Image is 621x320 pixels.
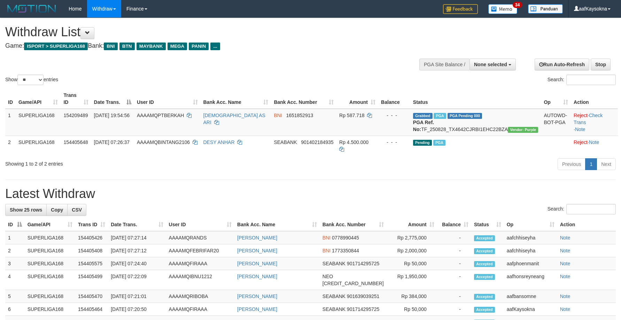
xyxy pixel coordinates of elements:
[323,235,331,241] span: BNI
[566,75,616,85] input: Search:
[437,257,471,270] td: -
[347,261,379,266] span: Copy 901714295725 to clipboard
[437,270,471,290] td: -
[387,231,437,244] td: Rp 2,775,000
[234,218,320,231] th: Bank Acc. Name: activate to sort column ascending
[108,218,166,231] th: Date Trans.: activate to sort column ascending
[119,43,135,50] span: BTN
[5,3,58,14] img: MOTION_logo.png
[548,204,616,214] label: Search:
[168,43,187,50] span: MEGA
[560,261,570,266] a: Note
[474,261,495,267] span: Accepted
[46,204,68,216] a: Copy
[504,303,557,316] td: aafKaysokna
[560,235,570,241] a: Note
[387,303,437,316] td: Rp 50,000
[410,109,541,136] td: TF_250828_TX4642CJRBI1EHC22BZA
[108,244,166,257] td: [DATE] 07:27:12
[535,59,589,70] a: Run Auto-Refresh
[25,303,75,316] td: SUPERLIGA168
[75,303,108,316] td: 154405464
[339,139,368,145] span: Rp 4.500.000
[5,270,25,290] td: 4
[387,270,437,290] td: Rp 1,950,000
[166,303,235,316] td: AAAAMQFIRAAA
[5,231,25,244] td: 1
[189,43,209,50] span: PANIN
[437,290,471,303] td: -
[413,120,434,132] b: PGA Ref. No:
[108,257,166,270] td: [DATE] 07:24:40
[597,158,616,170] a: Next
[585,158,597,170] a: 1
[5,43,407,49] h4: Game: Bank:
[471,218,504,231] th: Status: activate to sort column ascending
[574,113,603,125] a: Check Trans
[75,290,108,303] td: 154405470
[508,127,538,133] span: Vendor URL: https://trx4.1velocity.biz
[137,139,190,145] span: AAAAMQBINTANG2106
[469,59,516,70] button: None selected
[437,231,471,244] td: -
[201,89,271,109] th: Bank Acc. Name: activate to sort column ascending
[332,235,359,241] span: Copy 0778990445 to clipboard
[571,136,618,155] td: ·
[504,257,557,270] td: aafphoenmanit
[437,218,471,231] th: Balance: activate to sort column ascending
[474,274,495,280] span: Accepted
[323,294,346,299] span: SEABANK
[271,89,336,109] th: Bank Acc. Number: activate to sort column ascending
[24,43,88,50] span: ISPORT > SUPERLIGA168
[558,158,585,170] a: Previous
[574,139,588,145] a: Reject
[166,257,235,270] td: AAAAMQFIRAAA
[25,257,75,270] td: SUPERLIGA168
[166,270,235,290] td: AAAAMQIBNU1212
[387,257,437,270] td: Rp 50,000
[134,89,201,109] th: User ID: activate to sort column ascending
[237,306,277,312] a: [PERSON_NAME]
[443,4,478,14] img: Feedback.jpg
[448,113,482,119] span: PGA Pending
[286,113,313,118] span: Copy 1651852913 to clipboard
[91,89,134,109] th: Date Trans.: activate to sort column descending
[75,218,108,231] th: Trans ID: activate to sort column ascending
[504,218,557,231] th: Op: activate to sort column ascending
[433,140,445,146] span: Marked by aafheankoy
[474,307,495,313] span: Accepted
[5,204,47,216] a: Show 25 rows
[203,139,235,145] a: DESY ANHAR
[571,89,618,109] th: Action
[108,303,166,316] td: [DATE] 07:20:50
[323,281,384,286] span: Copy 5859458264366726 to clipboard
[332,248,359,253] span: Copy 1773350844 to clipboard
[67,204,86,216] a: CSV
[381,112,407,119] div: - - -
[166,290,235,303] td: AAAAMQRIBOBA
[75,270,108,290] td: 154405499
[237,274,277,279] a: [PERSON_NAME]
[5,136,16,155] td: 2
[25,244,75,257] td: SUPERLIGA168
[474,294,495,300] span: Accepted
[419,59,469,70] div: PGA Site Balance /
[413,140,432,146] span: Pending
[566,204,616,214] input: Search:
[504,231,557,244] td: aafchhiseyha
[323,248,331,253] span: BNI
[301,139,333,145] span: Copy 901402184935 to clipboard
[51,207,63,213] span: Copy
[94,139,130,145] span: [DATE] 07:26:37
[75,244,108,257] td: 154405408
[387,244,437,257] td: Rp 2,000,000
[323,261,346,266] span: SEABANK
[571,109,618,136] td: · ·
[61,89,91,109] th: Trans ID: activate to sort column ascending
[5,290,25,303] td: 5
[274,113,282,118] span: BNI
[381,139,407,146] div: - - -
[210,43,220,50] span: ...
[474,235,495,241] span: Accepted
[237,235,277,241] a: [PERSON_NAME]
